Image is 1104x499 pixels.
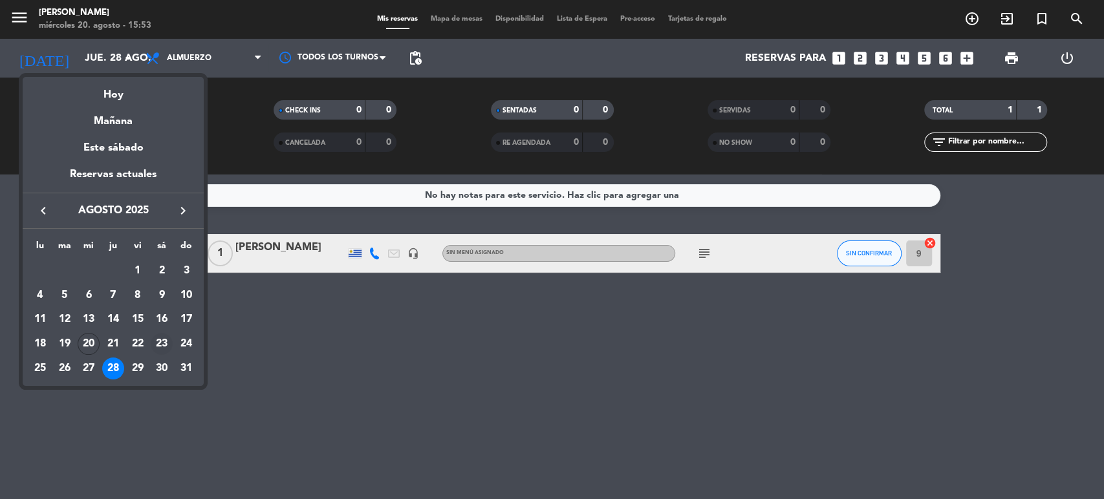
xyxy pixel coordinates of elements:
[52,308,77,332] td: 12 de agosto de 2025
[150,259,175,283] td: 2 de agosto de 2025
[175,203,191,218] i: keyboard_arrow_right
[54,284,76,306] div: 5
[174,283,199,308] td: 10 de agosto de 2025
[55,202,171,219] span: agosto 2025
[174,356,199,381] td: 31 de agosto de 2025
[76,283,101,308] td: 6 de agosto de 2025
[174,239,199,259] th: domingo
[102,333,124,355] div: 21
[175,333,197,355] div: 24
[78,309,100,331] div: 13
[175,260,197,282] div: 3
[23,130,204,166] div: Este sábado
[76,356,101,381] td: 27 de agosto de 2025
[102,357,124,379] div: 28
[127,260,149,282] div: 1
[150,356,175,381] td: 30 de agosto de 2025
[29,309,51,331] div: 11
[174,259,199,283] td: 3 de agosto de 2025
[150,308,175,332] td: 16 de agosto de 2025
[102,284,124,306] div: 7
[76,308,101,332] td: 13 de agosto de 2025
[101,332,125,356] td: 21 de agosto de 2025
[52,332,77,356] td: 19 de agosto de 2025
[23,166,204,193] div: Reservas actuales
[28,356,52,381] td: 25 de agosto de 2025
[78,333,100,355] div: 20
[29,333,51,355] div: 18
[23,103,204,130] div: Mañana
[101,356,125,381] td: 28 de agosto de 2025
[28,332,52,356] td: 18 de agosto de 2025
[150,239,175,259] th: sábado
[36,203,51,218] i: keyboard_arrow_left
[28,259,125,283] td: AGO.
[171,202,195,219] button: keyboard_arrow_right
[151,260,173,282] div: 2
[29,357,51,379] div: 25
[125,356,150,381] td: 29 de agosto de 2025
[28,308,52,332] td: 11 de agosto de 2025
[174,308,199,332] td: 17 de agosto de 2025
[101,308,125,332] td: 14 de agosto de 2025
[102,309,124,331] div: 14
[54,333,76,355] div: 19
[54,309,76,331] div: 12
[125,332,150,356] td: 22 de agosto de 2025
[174,332,199,356] td: 24 de agosto de 2025
[151,357,173,379] div: 30
[52,239,77,259] th: martes
[78,284,100,306] div: 6
[76,239,101,259] th: miércoles
[125,259,150,283] td: 1 de agosto de 2025
[32,202,55,219] button: keyboard_arrow_left
[101,239,125,259] th: jueves
[52,356,77,381] td: 26 de agosto de 2025
[127,284,149,306] div: 8
[29,284,51,306] div: 4
[28,283,52,308] td: 4 de agosto de 2025
[125,283,150,308] td: 8 de agosto de 2025
[78,357,100,379] div: 27
[125,239,150,259] th: viernes
[151,309,173,331] div: 16
[76,332,101,356] td: 20 de agosto de 2025
[175,284,197,306] div: 10
[52,283,77,308] td: 5 de agosto de 2025
[151,284,173,306] div: 9
[28,239,52,259] th: lunes
[125,308,150,332] td: 15 de agosto de 2025
[151,333,173,355] div: 23
[127,333,149,355] div: 22
[54,357,76,379] div: 26
[23,77,204,103] div: Hoy
[150,283,175,308] td: 9 de agosto de 2025
[175,357,197,379] div: 31
[127,357,149,379] div: 29
[101,283,125,308] td: 7 de agosto de 2025
[127,309,149,331] div: 15
[175,309,197,331] div: 17
[150,332,175,356] td: 23 de agosto de 2025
